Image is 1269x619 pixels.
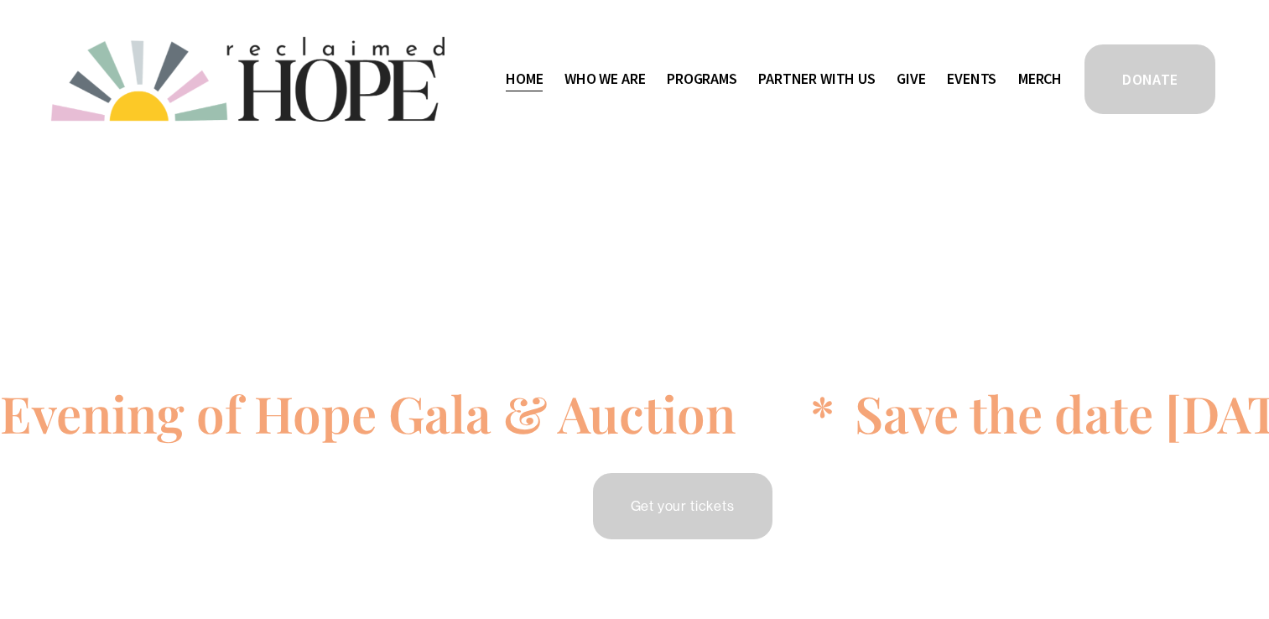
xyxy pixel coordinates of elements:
a: Get your tickets [590,471,775,542]
a: Merch [1018,65,1062,92]
img: Reclaimed Hope Initiative [51,37,445,122]
span: Programs [667,67,737,91]
a: DONATE [1082,42,1218,117]
a: Events [947,65,996,92]
a: Home [506,65,543,92]
a: folder dropdown [564,65,645,92]
a: folder dropdown [667,65,737,92]
span: Who We Are [564,67,645,91]
span: Partner With Us [758,67,875,91]
a: folder dropdown [758,65,875,92]
a: Give [897,65,925,92]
